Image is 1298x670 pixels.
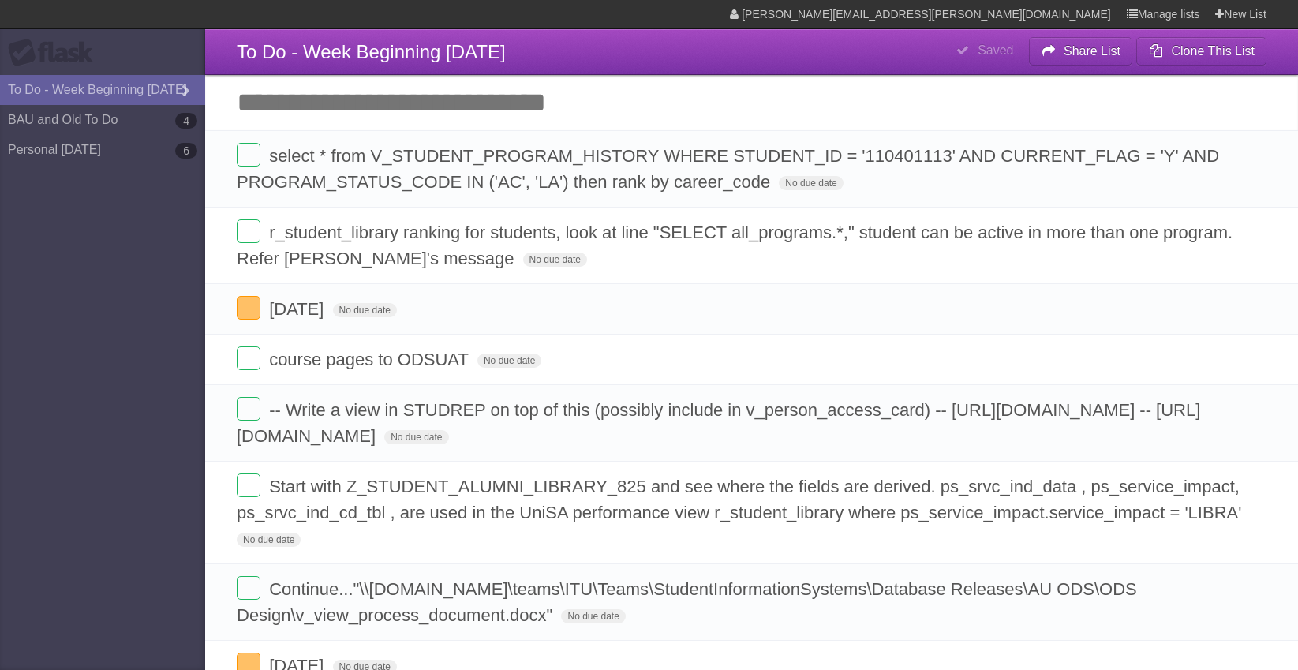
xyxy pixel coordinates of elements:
label: Done [237,397,260,421]
span: No due date [333,303,397,317]
span: No due date [477,354,541,368]
b: 6 [175,143,197,159]
div: Flask [8,39,103,67]
b: Share List [1064,44,1120,58]
label: Done [237,296,260,320]
span: No due date [779,176,843,190]
span: To Do - Week Beginning [DATE] [237,41,506,62]
label: Done [237,576,260,600]
label: Done [237,346,260,370]
label: Done [237,473,260,497]
button: Share List [1029,37,1133,66]
b: Saved [978,43,1013,57]
span: No due date [384,430,448,444]
span: Continue..."\\[DOMAIN_NAME]\teams\ITU\Teams\StudentInformationSystems\Database Releases\AU ODS\OD... [237,579,1137,625]
span: select * from V_STUDENT_PROGRAM_HISTORY WHERE STUDENT_ID = '110401113' AND CURRENT_FLAG = 'Y' AND... [237,146,1219,192]
label: Done [237,219,260,243]
span: No due date [561,609,625,623]
span: No due date [523,253,587,267]
label: Done [237,143,260,167]
span: Start with Z_STUDENT_ALUMNI_LIBRARY_825 and see where the fields are derived. ps_srvc_ind_data , ... [237,477,1245,522]
span: -- Write a view in STUDREP on top of this (possibly include in v_person_access_card) -- [URL][DOM... [237,400,1200,446]
span: course pages to ODSUAT [269,350,473,369]
b: Clone This List [1171,44,1255,58]
b: 4 [175,113,197,129]
span: [DATE] [269,299,327,319]
span: r_student_library ranking for students, look at line "SELECT all_programs.*," student can be acti... [237,223,1233,268]
button: Clone This List [1136,37,1266,66]
span: No due date [237,533,301,547]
